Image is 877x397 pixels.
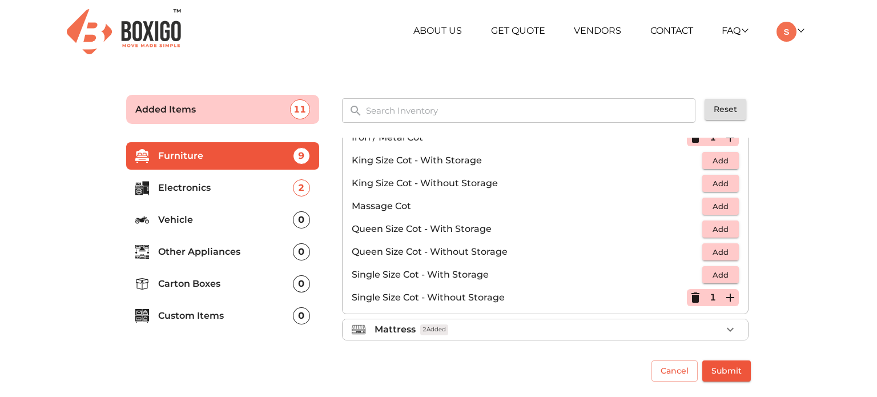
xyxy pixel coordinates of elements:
span: Add [708,200,733,213]
span: Reset [714,102,737,117]
span: Submit [711,364,742,378]
a: About Us [413,25,462,36]
span: Add [708,177,733,190]
p: King Size Cot - With Storage [352,154,702,167]
p: Iron / Metal Cot [352,131,687,145]
span: Add [708,268,733,282]
p: Custom Items [158,309,293,323]
p: Added Items [135,103,290,117]
button: Cancel [651,360,698,382]
span: Add [708,154,733,167]
p: Other Appliances [158,245,293,259]
p: Massage Cot [352,199,702,213]
div: 11 [290,99,310,119]
p: 1 [710,131,716,145]
div: 0 [293,275,310,292]
p: Single Size Cot - Without Storage [352,291,687,304]
div: 0 [293,211,310,228]
button: Add [702,220,739,238]
button: Add [702,198,739,215]
p: Carton Boxes [158,277,293,291]
button: Add Item [722,129,739,146]
button: Add Item [722,289,739,306]
button: Add [702,152,739,170]
button: Reset [705,99,746,120]
p: Queen Size Cot - With Storage [352,222,702,236]
button: Add [702,243,739,261]
div: 0 [293,243,310,260]
div: 9 [293,147,310,165]
p: Vehicle [158,213,293,227]
a: Vendors [574,25,621,36]
span: 2 Added [420,324,448,335]
p: Furniture [158,149,293,163]
a: Get Quote [491,25,545,36]
a: FAQ [722,25,747,36]
p: Single Size Cot - With Storage [352,268,702,282]
span: Add [708,246,733,259]
img: Boxigo [67,9,181,54]
button: Delete Item [687,129,704,146]
div: 2 [293,179,310,197]
input: Search Inventory [359,98,703,123]
span: Cancel [661,364,689,378]
p: Mattress [375,323,416,336]
img: mattress [352,323,365,336]
p: King Size Cot - Without Storage [352,177,702,190]
div: 0 [293,307,310,324]
p: Queen Size Cot - Without Storage [352,245,702,259]
p: 1 [710,291,716,304]
button: Delete Item [687,289,704,306]
button: Add [702,266,739,284]
span: Add [708,223,733,236]
button: Submit [702,360,751,382]
p: Electronics [158,181,293,195]
button: Add [702,175,739,193]
a: Contact [650,25,693,36]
